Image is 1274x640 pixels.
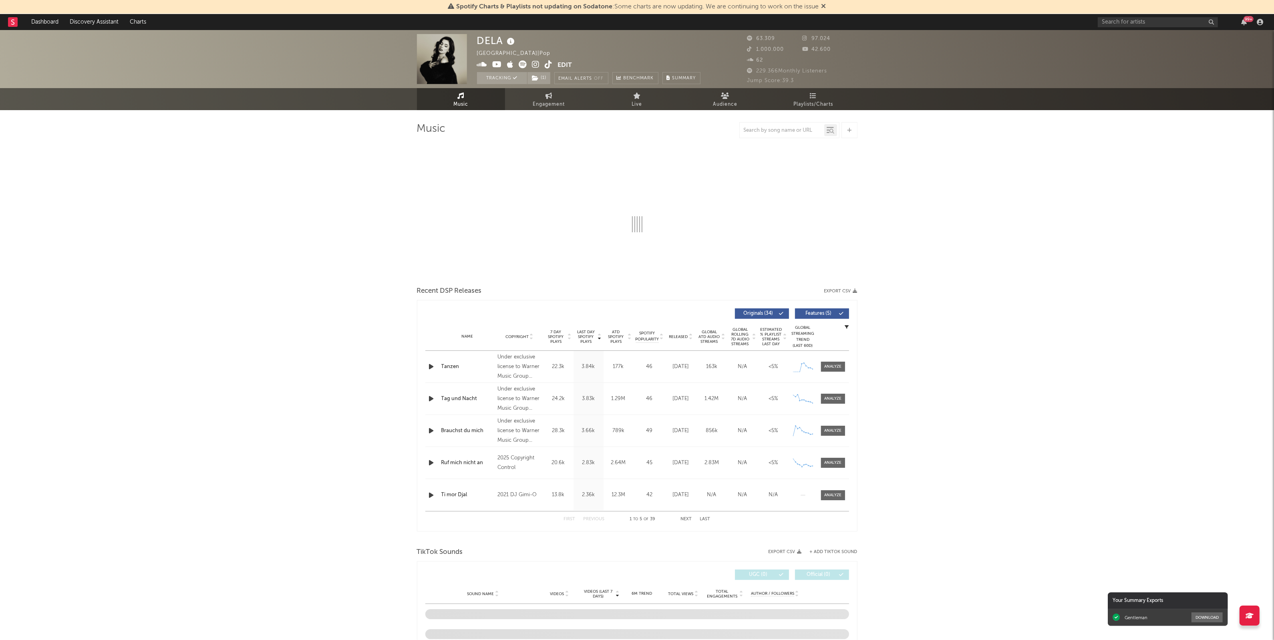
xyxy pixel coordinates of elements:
[791,325,815,349] div: Global Streaming Trend (Last 60D)
[747,47,784,52] span: 1.000.000
[632,100,642,109] span: Live
[533,100,565,109] span: Engagement
[505,88,593,110] a: Engagement
[545,459,572,467] div: 20.6k
[669,334,688,339] span: Released
[636,491,664,499] div: 42
[576,459,602,467] div: 2.83k
[545,395,572,403] div: 24.2k
[636,459,664,467] div: 45
[698,459,725,467] div: 2.83M
[729,459,756,467] div: N/A
[681,88,769,110] a: Audience
[681,517,692,521] button: Next
[800,572,837,577] span: Official ( 0 )
[802,550,857,554] button: + Add TikTok Sound
[606,427,632,435] div: 789k
[668,395,694,403] div: [DATE]
[582,589,614,599] span: Videos (last 7 days)
[505,334,529,339] span: Copyright
[453,100,468,109] span: Music
[545,427,572,435] div: 28.3k
[662,72,700,84] button: Summary
[729,427,756,435] div: N/A
[606,459,632,467] div: 2.64M
[824,289,857,294] button: Export CSV
[706,589,738,599] span: Total Engagements
[1191,612,1223,622] button: Download
[497,417,541,445] div: Under exclusive license to Warner Music Group Germany Holding GmbH,, © 2025 DELA
[1098,17,1218,27] input: Search for artists
[698,395,725,403] div: 1.42M
[668,459,694,467] div: [DATE]
[636,363,664,371] div: 46
[477,34,517,47] div: DELA
[497,453,541,473] div: 2025 Copyright Control
[636,427,664,435] div: 49
[477,49,560,58] div: [GEOGRAPHIC_DATA] | Pop
[441,395,494,403] a: Tag und Nacht
[793,100,833,109] span: Playlists/Charts
[527,72,550,84] button: (1)
[621,515,665,524] div: 1 5 39
[810,550,857,554] button: + Add TikTok Sound
[576,363,602,371] div: 3.84k
[740,572,777,577] span: UGC ( 0 )
[729,491,756,499] div: N/A
[64,14,124,30] a: Discovery Assistant
[735,570,789,580] button: UGC(0)
[545,330,567,344] span: 7 Day Spotify Plays
[576,427,602,435] div: 3.66k
[441,491,494,499] a: Ti mor Djal
[668,592,693,596] span: Total Views
[668,363,694,371] div: [DATE]
[550,592,564,596] span: Videos
[713,100,737,109] span: Audience
[760,491,787,499] div: N/A
[527,72,551,84] span: ( 1 )
[698,491,725,499] div: N/A
[698,363,725,371] div: 163k
[802,36,830,41] span: 97.024
[760,363,787,371] div: <5%
[417,547,463,557] span: TikTok Sounds
[441,363,494,371] a: Tanzen
[747,78,794,83] span: Jump Score: 39.3
[457,4,613,10] span: Spotify Charts & Playlists not updating on Sodatone
[700,517,710,521] button: Last
[623,591,660,597] div: 6M Trend
[1244,16,1254,22] div: 99 +
[740,311,777,316] span: Originals ( 34 )
[672,76,696,81] span: Summary
[558,60,572,70] button: Edit
[606,395,632,403] div: 1.29M
[441,459,494,467] a: Ruf mich nicht an
[417,286,482,296] span: Recent DSP Releases
[124,14,152,30] a: Charts
[477,72,527,84] button: Tracking
[624,74,654,83] span: Benchmark
[760,327,782,346] span: Estimated % Playlist Streams Last Day
[668,491,694,499] div: [DATE]
[1125,615,1147,620] div: Gentleman
[751,591,794,596] span: Author / Followers
[457,4,819,10] span: : Some charts are now updating. We are continuing to work on the issue
[769,549,802,554] button: Export CSV
[1108,592,1228,609] div: Your Summary Exports
[635,330,659,342] span: Spotify Popularity
[497,384,541,413] div: Under exclusive license to Warner Music Group Germany Holding GmbH,, © 2025 DELA
[795,308,849,319] button: Features(5)
[554,72,608,84] button: Email AlertsOff
[800,311,837,316] span: Features ( 5 )
[584,517,605,521] button: Previous
[467,592,494,596] span: Sound Name
[747,36,775,41] span: 63.309
[668,427,694,435] div: [DATE]
[441,427,494,435] a: Brauchst du mich
[606,330,627,344] span: ATD Spotify Plays
[1241,19,1247,25] button: 99+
